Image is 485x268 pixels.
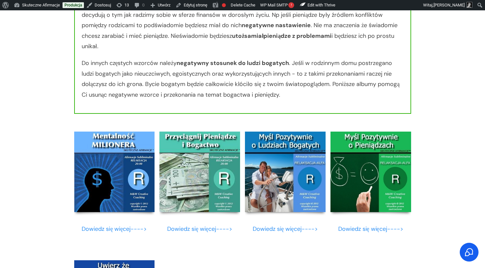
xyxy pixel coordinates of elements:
[177,59,289,67] span: negatywny stosunek do ludzi bogatych
[338,225,403,233] a: Dowiedz się więcej---->
[167,225,232,233] a: Dowiedz się więcej---->
[159,132,240,212] img: AFIRMACJE Przyciagnij Pieniadze i Dobrobyt dla mezczyzn 1
[232,32,263,40] span: utożsamiał
[288,2,294,8] span: !
[82,225,147,233] a: Dowiedz się więcej---->
[74,132,155,212] img: AFIRMACJE Mentalnosc Milionera Dla Mezczyzn 1
[253,225,318,233] a: Dowiedz się więcej---->
[263,32,331,40] span: pieniądze z problemami
[242,21,311,29] span: negatywne nastawienie
[433,3,465,7] span: [PERSON_NAME]
[222,3,226,7] div: Nie ustawiono frazy kluczowej
[82,58,404,106] p: Do innych częstych wzorców należy . Jeśli w rodzinnym domu postrzegano ludzi bogatych jako nieucz...
[330,132,411,212] img: Mysl Pozytywnie O Pieniadzach-dla MEZCZYZN M-T 1
[63,2,84,8] a: Produkcja
[245,132,326,212] img: Mysl Pozytywnie O Bogatych-dla KOBIET 1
